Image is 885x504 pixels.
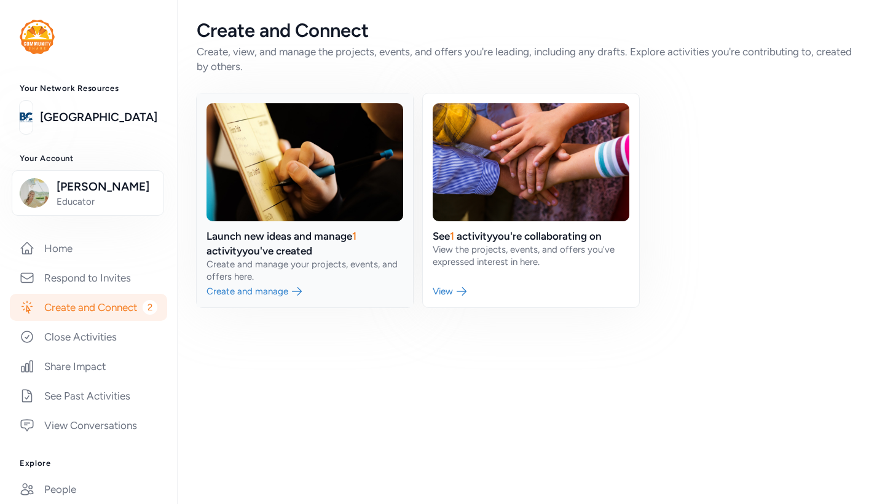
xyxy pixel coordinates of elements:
[10,382,167,409] a: See Past Activities
[57,195,156,208] span: Educator
[10,476,167,503] a: People
[10,264,167,291] a: Respond to Invites
[10,353,167,380] a: Share Impact
[40,109,157,126] a: [GEOGRAPHIC_DATA]
[20,84,157,93] h3: Your Network Resources
[10,235,167,262] a: Home
[12,170,164,216] button: [PERSON_NAME]Educator
[20,104,33,131] img: logo
[10,323,167,350] a: Close Activities
[143,300,157,315] span: 2
[20,154,157,163] h3: Your Account
[20,459,157,468] h3: Explore
[197,44,865,74] div: Create, view, and manage the projects, events, and offers you're leading, including any drafts. E...
[20,20,55,54] img: logo
[197,20,865,42] div: Create and Connect
[10,294,167,321] a: Create and Connect2
[57,178,156,195] span: [PERSON_NAME]
[10,412,167,439] a: View Conversations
